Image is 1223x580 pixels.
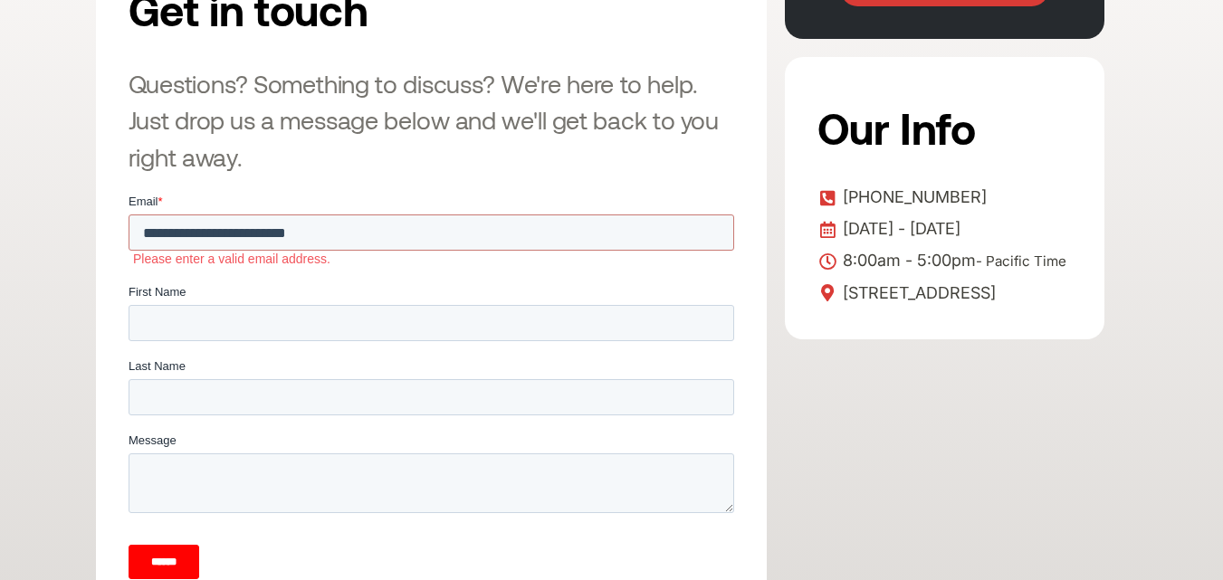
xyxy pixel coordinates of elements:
span: 8:00am - 5:00pm [838,247,1066,275]
a: [PHONE_NUMBER] [817,184,1072,211]
span: [STREET_ADDRESS] [838,280,996,307]
h3: Questions? Something to discuss? We're here to help. Just drop us a message below and we'll get b... [129,65,734,176]
span: [PHONE_NUMBER] [838,184,987,211]
span: - Pacific Time [976,252,1066,270]
span: [DATE] - [DATE] [838,215,960,242]
h2: Our Info [817,90,1066,166]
